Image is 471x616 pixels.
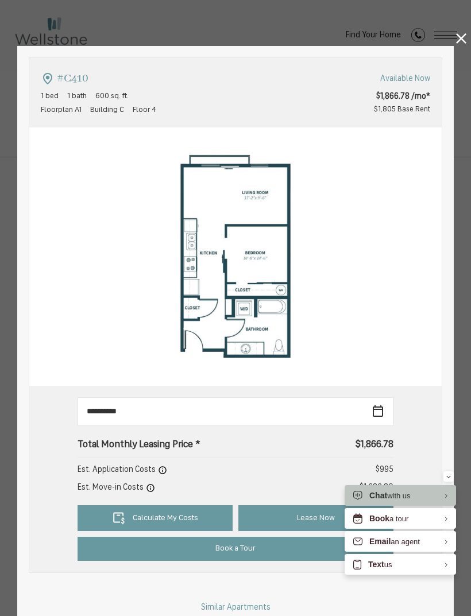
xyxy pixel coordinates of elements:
[41,104,82,116] span: Floorplan A1
[356,437,393,452] p: $1,866.78
[67,91,87,102] span: 1 bath
[360,482,393,494] p: $1,682.80
[238,505,393,531] a: Lease Now
[374,106,430,113] span: $1,805 Base Rent
[311,91,430,103] span: $1,866.78 /mo*
[133,104,156,116] span: Floor 4
[78,437,200,452] p: Total Monthly Leasing Price *
[78,505,233,531] a: Calculate My Costs
[380,73,430,85] span: Available Now
[41,91,59,102] span: 1 bed
[376,464,393,476] p: $995
[29,127,442,386] img: #C410 - 1 bedroom floorplan layout with 1 bathroom and 600 square feet
[78,464,167,476] p: Est. Application Costs
[57,69,88,88] p: #C410
[90,104,124,116] span: Building C
[215,543,256,555] span: Book a Tour
[78,482,155,494] p: Est. Move-in Costs
[78,537,393,560] a: Book a Tour
[95,91,129,102] span: 600 sq. ft.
